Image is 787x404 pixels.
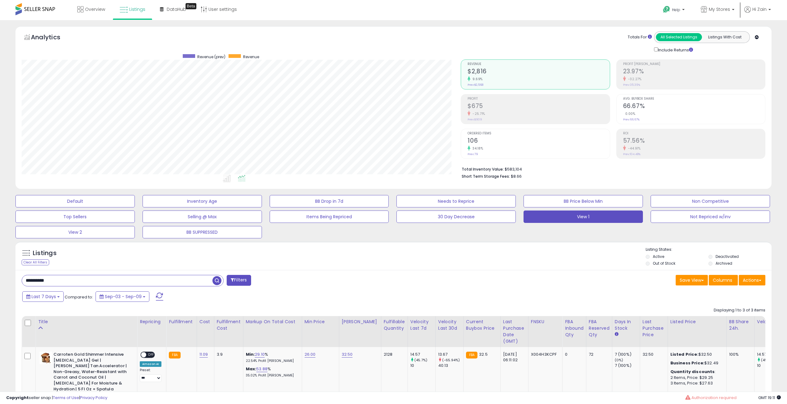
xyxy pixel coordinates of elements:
div: 2 Items, Price: $29.25 [670,375,722,380]
h2: 23.97% [623,68,765,76]
h2: $2,816 [468,68,609,76]
small: 34.18% [470,146,483,151]
button: Sep-03 - Sep-09 [96,291,149,302]
label: Archived [716,261,732,266]
b: Max: [246,366,257,372]
b: Min: [246,351,255,357]
div: Velocity [757,319,780,325]
h2: $675 [468,102,609,111]
strong: Copyright [6,395,29,401]
label: Out of Stock [653,261,675,266]
a: Help [658,1,691,20]
b: Total Inventory Value: [462,167,504,172]
small: Prev: $909 [468,118,482,121]
small: -44.91% [626,146,641,151]
div: FBA inbound Qty [565,319,584,338]
button: Save View [676,275,708,285]
span: Columns [713,277,732,283]
div: : [670,369,722,375]
small: (0%) [615,358,623,363]
img: 41vpniJweKL._SL40_.jpg [40,352,52,364]
div: Displaying 1 to 3 of 3 items [714,307,765,313]
div: 14.57 [410,352,435,357]
a: 26.00 [305,351,316,358]
a: 53.88 [256,366,267,372]
div: Title [38,319,135,325]
div: Velocity Last 7d [410,319,433,332]
span: 2025-09-17 19:11 GMT [758,395,781,401]
h2: 57.56% [623,137,765,146]
div: Cost [199,319,212,325]
small: Prev: 66.67% [623,118,639,121]
div: Last Purchase Price [643,319,665,338]
span: Revenue (prev) [197,54,225,59]
button: Top Sellers [15,211,135,223]
div: [DATE] 06:11:02 [503,352,524,363]
a: 32.50 [342,351,353,358]
label: Active [653,254,664,259]
button: BB SUPPRESSED [143,226,262,238]
span: Last 7 Days [32,293,56,300]
b: Short Term Storage Fees: [462,174,510,179]
div: 100% [729,352,750,357]
a: Privacy Policy [80,395,107,401]
div: 3.9 [217,352,238,357]
div: 14.57 [757,352,782,357]
span: Profit [468,97,609,101]
span: Listings [129,6,145,12]
button: Actions [739,275,765,285]
span: Profit [PERSON_NAME] [623,63,765,66]
div: Current Buybox Price [466,319,498,332]
div: Clear All Filters [22,259,49,265]
a: Hi Zain [744,6,771,20]
b: Carroten Gold Shimmer Intensive [MEDICAL_DATA] Gel | [PERSON_NAME] Tan Accelerator | Non-Greasy, ... [53,352,129,393]
div: Last Purchase Date (GMT) [503,319,526,345]
button: Columns [709,275,738,285]
span: Compared to: [65,294,93,300]
span: Avg. Buybox Share [623,97,765,101]
small: Prev: $2,568 [468,83,483,87]
small: 9.69% [470,77,483,81]
div: [PERSON_NAME] [342,319,379,325]
div: 3 Items, Price: $27.63 [670,380,722,386]
small: FBA [169,352,180,358]
div: Amazon AI [140,361,161,367]
span: Help [672,7,680,12]
h5: Analytics [31,33,72,43]
div: Velocity Last 30d [438,319,461,332]
div: 40.13 [438,363,463,368]
button: Non Competitive [651,195,770,207]
div: Listed Price [670,319,724,325]
button: Filters [227,275,251,286]
small: FBA [466,352,477,358]
button: Last 7 Days [22,291,64,302]
b: Business Price: [670,360,704,366]
span: DataHub [167,6,186,12]
small: Prev: 104.48% [623,152,640,156]
div: Preset: [140,368,161,382]
div: 10 [410,363,435,368]
button: All Selected Listings [656,33,702,41]
h5: Listings [33,249,57,258]
div: 32.50 [643,352,663,357]
small: (45.7%) [761,358,774,363]
button: BB Price Below Min [524,195,643,207]
div: Fulfillment [169,319,194,325]
small: Days In Stock. [615,332,618,337]
div: 2128 [384,352,403,357]
p: Listing States: [646,247,772,253]
div: X004H3KCPF [531,352,558,357]
p: 35.02% Profit [PERSON_NAME] [246,373,297,378]
button: Inventory Age [143,195,262,207]
div: FBA Reserved Qty [589,319,609,338]
div: BB Share 24h. [729,319,752,332]
div: 13.67 [438,352,463,357]
button: Items Being Repriced [270,211,389,223]
button: Listings With Cost [702,33,748,41]
button: BB Drop in 7d [270,195,389,207]
div: Fulfillment Cost [217,319,241,332]
li: $583,104 [462,165,761,172]
span: $8.66 [511,173,522,179]
div: 72 [589,352,607,357]
div: Markup on Total Cost [246,319,299,325]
